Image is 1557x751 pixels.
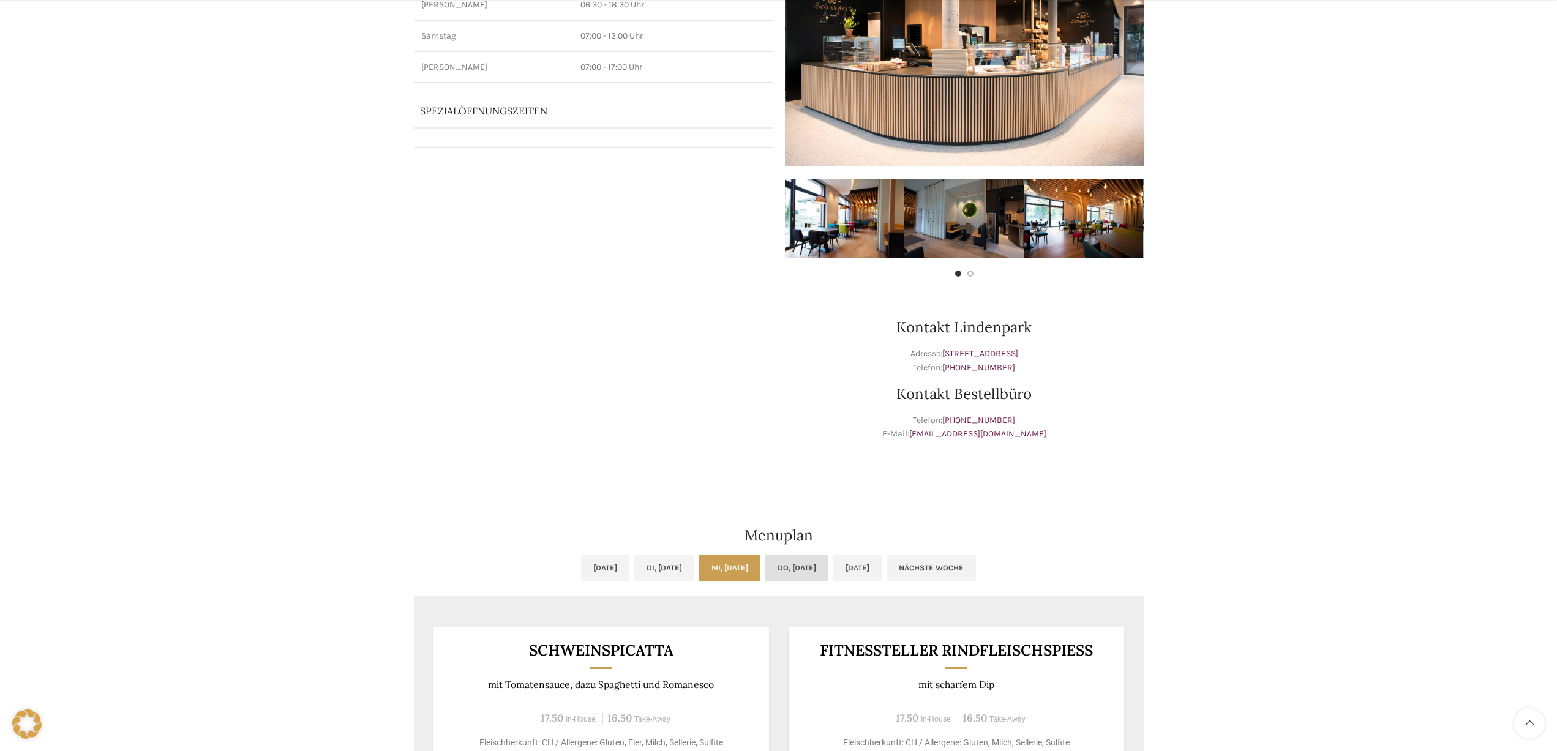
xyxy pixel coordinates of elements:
[699,555,760,581] a: Mi, [DATE]
[1024,179,1143,258] div: 3 / 4
[833,555,882,581] a: [DATE]
[607,711,632,725] span: 16.50
[448,643,754,658] h3: Schweinspicatta
[580,61,765,73] p: 07:00 - 17:00 Uhr
[1143,179,1262,258] div: 4 / 4
[634,715,670,723] span: Take-Away
[1024,179,1143,258] img: 006-e1571983941404
[580,30,765,42] p: 07:00 - 13:00 Uhr
[420,104,732,118] p: Spezialöffnungszeiten
[887,555,976,581] a: Nächste Woche
[785,179,904,258] img: 003-e1571984124433
[785,347,1144,375] p: Adresse: Telefon:
[1514,708,1545,739] a: Scroll to top button
[803,679,1109,690] p: mit scharfem Dip
[942,348,1018,359] a: [STREET_ADDRESS]
[785,320,1144,335] h2: Kontakt Lindenpark
[962,711,987,725] span: 16.50
[909,428,1046,439] a: [EMAIL_ADDRESS][DOMAIN_NAME]
[904,179,1024,258] div: 2 / 4
[942,415,1015,425] a: [PHONE_NUMBER]
[421,61,566,73] p: [PERSON_NAME]
[566,715,596,723] span: In-House
[896,711,918,725] span: 17.50
[421,30,566,42] p: Samstag
[785,414,1144,441] p: Telefon: E-Mail:
[448,736,754,749] p: Fleischherkunft: CH / Allergene: Gluten, Eier, Milch, Sellerie, Sulfite
[967,271,974,277] li: Go to slide 2
[785,387,1144,402] h2: Kontakt Bestellbüro
[1143,179,1262,258] img: 016-e1571924866289
[803,643,1109,658] h3: Fitnessteller Rindfleischspiess
[634,555,694,581] a: Di, [DATE]
[414,528,1144,543] h2: Menuplan
[448,679,754,690] p: mit Tomatensauce, dazu Spaghetti und Romanesco
[942,362,1015,373] a: [PHONE_NUMBER]
[955,271,961,277] li: Go to slide 1
[785,179,904,258] div: 1 / 4
[989,715,1026,723] span: Take-Away
[541,711,563,725] span: 17.50
[803,736,1109,749] p: Fleischherkunft: CH / Allergene: Gluten, Milch, Sellerie, Sulfite
[921,715,951,723] span: In-House
[414,290,773,473] iframe: bäckerei schwyter lindenstrasse
[765,555,828,581] a: Do, [DATE]
[581,555,629,581] a: [DATE]
[904,179,1024,258] img: 002-1-e1571984059720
